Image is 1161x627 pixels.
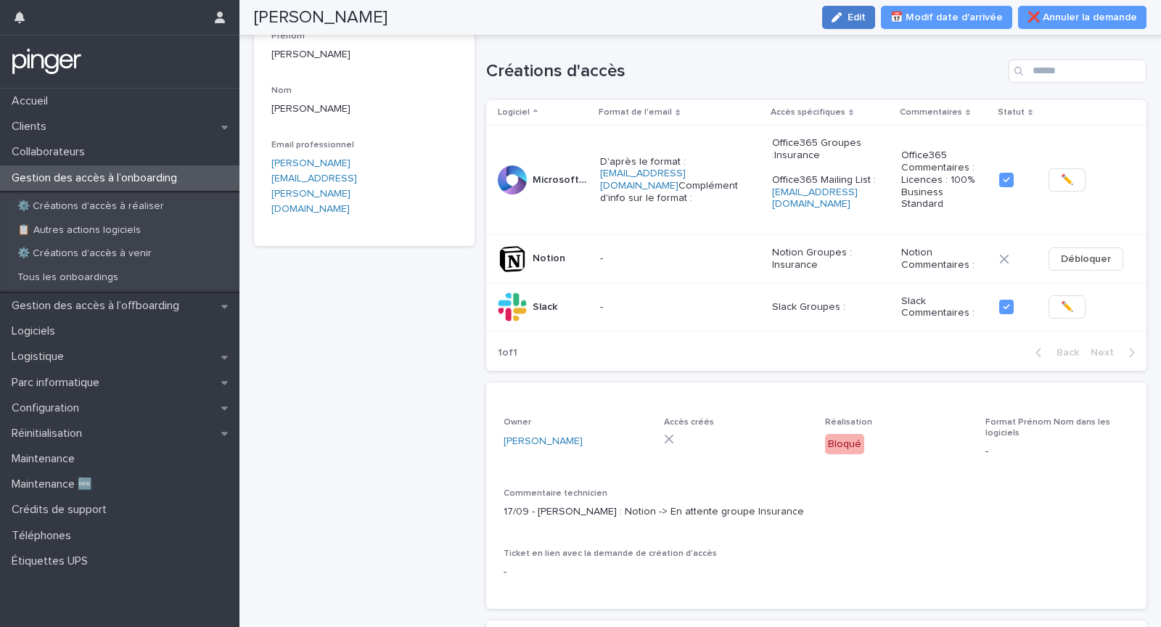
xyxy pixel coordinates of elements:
[772,137,890,223] p: Office365 Groupes :Insurance Office365 Mailing List :
[271,32,305,41] span: Prénom
[1061,173,1073,187] span: ✏️
[6,503,118,517] p: Crédits de support
[1061,300,1073,314] span: ✏️
[498,104,530,120] p: Logiciel
[254,7,387,28] h2: [PERSON_NAME]
[6,529,83,543] p: Téléphones
[486,61,1004,82] h1: Créations d'accès
[771,104,845,120] p: Accès spécifiques
[1061,252,1111,266] span: Débloquer
[486,335,529,371] p: 1 of 1
[599,104,672,120] p: Format de l'email
[848,12,866,22] span: Edit
[825,434,864,455] div: Bloqué
[600,301,760,313] p: -
[6,452,86,466] p: Maintenance
[6,271,130,284] p: Tous les onboardings
[600,156,760,205] p: D'après le format : Complément d'info sur le format :
[12,47,82,76] img: mTgBEunGTSyRkCgitkcU
[1018,6,1146,29] button: ❌ Annuler la demande
[504,504,1130,520] p: 17/09 - [PERSON_NAME] : Notion -> En attente groupe Insurance
[772,187,858,210] a: [EMAIL_ADDRESS][DOMAIN_NAME]
[664,418,714,427] span: Accès créés
[1049,168,1086,192] button: ✏️
[890,10,1003,25] span: 📅 Modif date d'arrivée
[6,554,99,568] p: Étiquettes UPS
[985,444,1129,459] p: -
[881,6,1012,29] button: 📅 Modif date d'arrivée
[1085,346,1146,359] button: Next
[600,168,686,191] a: [EMAIL_ADDRESS][DOMAIN_NAME]
[504,565,1130,580] p: -
[985,418,1110,437] span: Format Prénom Nom dans les logiciels
[271,158,357,213] a: [PERSON_NAME][EMAIL_ADDRESS][PERSON_NAME][DOMAIN_NAME]
[6,401,91,415] p: Configuration
[6,376,111,390] p: Parc informatique
[901,295,988,320] p: Slack Commentaires :
[825,418,872,427] span: Réalisation
[271,141,354,149] span: Email professionnel
[486,234,1147,283] tr: NotionNotion -Notion Groupes : InsuranceNotion Commentaires :Débloquer
[533,298,560,313] p: Slack
[486,283,1147,332] tr: SlackSlack -Slack Groupes :Slack Commentaires :✏️
[901,247,988,271] p: Notion Commentaires :
[6,145,97,159] p: Collaborateurs
[1009,60,1146,83] input: Search
[6,247,163,260] p: ⚙️ Créations d'accès à venir
[533,171,592,187] p: Microsoft Office365
[998,104,1025,120] p: Statut
[6,200,176,213] p: ⚙️ Créations d'accès à réaliser
[822,6,875,29] button: Edit
[504,434,583,449] a: [PERSON_NAME]
[486,126,1147,235] tr: Microsoft Office365Microsoft Office365 D'après le format :[EMAIL_ADDRESS][DOMAIN_NAME]Complément ...
[6,324,67,338] p: Logiciels
[504,418,531,427] span: Owner
[504,549,717,558] span: Ticket en lien avec la demande de création d'accès
[1024,346,1085,359] button: Back
[1048,348,1079,358] span: Back
[6,224,152,237] p: 📋 Autres actions logiciels
[1091,348,1123,358] span: Next
[6,427,94,440] p: Réinitialisation
[600,253,760,265] p: -
[6,299,191,313] p: Gestion des accès à l’offboarding
[901,149,988,210] p: Office365 Commentaires : Licences : 100% Business Standard
[1049,247,1123,271] button: Débloquer
[772,301,890,313] p: Slack Groupes :
[6,171,189,185] p: Gestion des accès à l’onboarding
[900,104,962,120] p: Commentaires
[6,120,58,134] p: Clients
[504,489,607,498] span: Commentaire technicien
[271,102,457,117] p: [PERSON_NAME]
[271,86,292,95] span: Nom
[1027,10,1137,25] span: ❌ Annuler la demande
[772,247,890,271] p: Notion Groupes : Insurance
[271,47,457,62] p: [PERSON_NAME]
[6,94,60,108] p: Accueil
[533,250,568,265] p: Notion
[6,350,75,364] p: Logistique
[6,478,104,491] p: Maintenance 🆕
[1049,295,1086,319] button: ✏️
